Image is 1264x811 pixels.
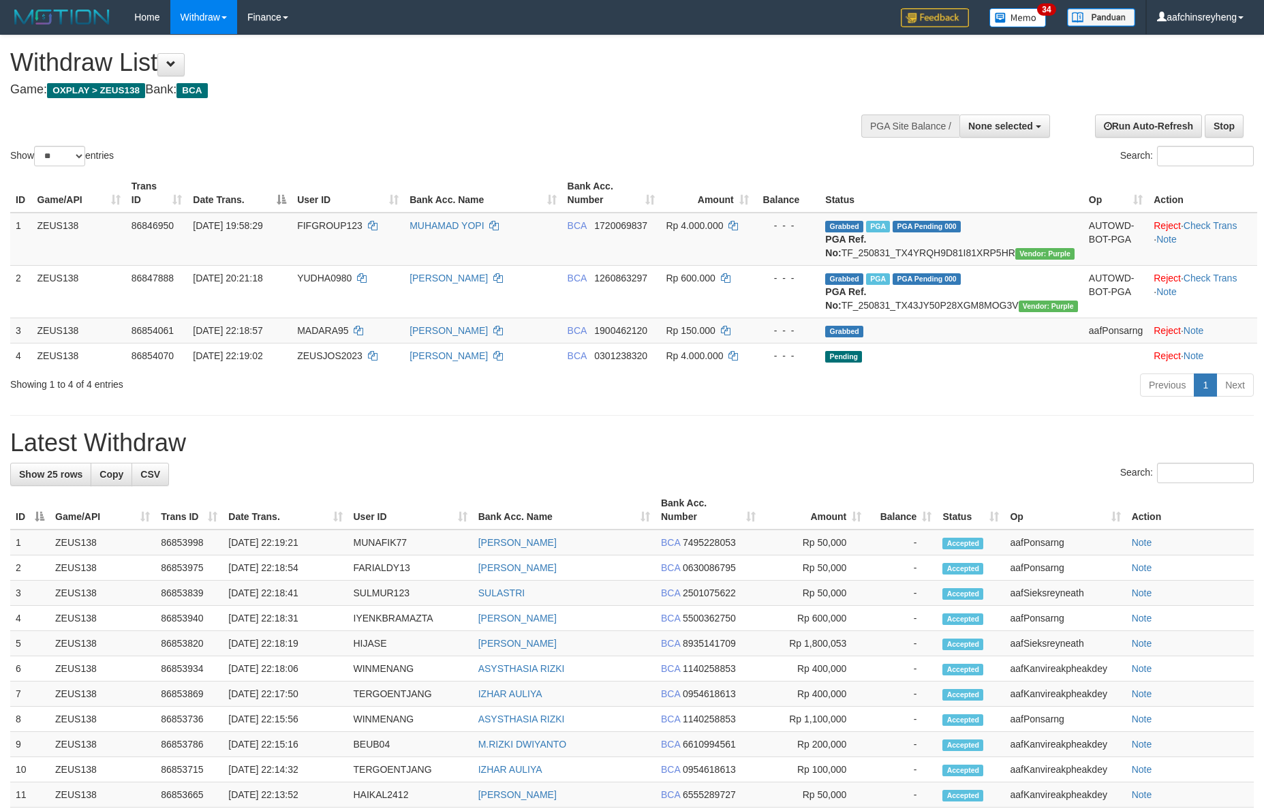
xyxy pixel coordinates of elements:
span: Accepted [942,689,983,701]
td: BEUB04 [348,732,473,757]
span: BCA [661,638,680,649]
td: 86853786 [155,732,223,757]
td: [DATE] 22:17:50 [223,682,348,707]
td: ZEUS138 [50,631,155,656]
th: ID: activate to sort column descending [10,491,50,530]
td: - [867,530,937,555]
span: Grabbed [825,273,863,285]
td: [DATE] 22:15:16 [223,732,348,757]
a: ASYSTHASIA RIZKI [478,714,565,724]
td: ZEUS138 [50,606,155,631]
span: Copy 0954618613 to clipboard [683,764,736,775]
a: Reject [1154,350,1181,361]
td: 86853839 [155,581,223,606]
td: 11 [10,782,50,808]
span: Copy 1140258853 to clipboard [683,663,736,674]
td: SULMUR123 [348,581,473,606]
span: Accepted [942,664,983,675]
td: 86853869 [155,682,223,707]
span: Copy 6610994561 to clipboard [683,739,736,750]
b: PGA Ref. No: [825,234,866,258]
span: Accepted [942,538,983,549]
td: 8 [10,707,50,732]
h1: Latest Withdraw [10,429,1254,457]
a: [PERSON_NAME] [478,638,557,649]
th: User ID: activate to sort column ascending [348,491,473,530]
span: BCA [661,537,680,548]
span: FIFGROUP123 [297,220,363,231]
span: [DATE] 20:21:18 [193,273,262,284]
a: Note [1132,739,1152,750]
td: Rp 50,000 [761,530,867,555]
a: Note [1132,537,1152,548]
span: Marked by aafnoeunsreypich [866,221,890,232]
th: Trans ID: activate to sort column ascending [126,174,188,213]
span: BCA [661,688,680,699]
a: Note [1132,663,1152,674]
a: Show 25 rows [10,463,91,486]
a: [PERSON_NAME] [478,562,557,573]
td: WINMENANG [348,656,473,682]
td: ZEUS138 [32,213,126,266]
span: OXPLAY > ZEUS138 [47,83,145,98]
span: PGA Pending [893,221,961,232]
span: Copy [99,469,123,480]
span: BCA [661,663,680,674]
th: Date Trans.: activate to sort column descending [187,174,292,213]
td: AUTOWD-BOT-PGA [1083,265,1148,318]
span: BCA [661,587,680,598]
span: MADARA95 [297,325,348,336]
td: ZEUS138 [32,343,126,368]
div: - - - [760,324,815,337]
span: [DATE] 22:19:02 [193,350,262,361]
a: Note [1132,562,1152,573]
th: Game/API: activate to sort column ascending [50,491,155,530]
span: Copy 0954618613 to clipboard [683,688,736,699]
img: Button%20Memo.svg [989,8,1047,27]
span: 86854061 [132,325,174,336]
th: Action [1148,174,1257,213]
span: BCA [568,350,587,361]
a: IZHAR AULIYA [478,688,542,699]
span: Copy 0630086795 to clipboard [683,562,736,573]
span: Accepted [942,588,983,600]
td: 86853975 [155,555,223,581]
td: 6 [10,656,50,682]
th: Bank Acc. Number: activate to sort column ascending [562,174,661,213]
td: 3 [10,318,32,343]
td: [DATE] 22:18:06 [223,656,348,682]
td: Rp 400,000 [761,656,867,682]
a: Copy [91,463,132,486]
td: 3 [10,581,50,606]
td: · · [1148,265,1257,318]
td: Rp 50,000 [761,782,867,808]
td: ZEUS138 [50,555,155,581]
span: Copy 1900462120 to clipboard [594,325,647,336]
span: Rp 600.000 [666,273,715,284]
td: [DATE] 22:18:54 [223,555,348,581]
a: Note [1156,234,1177,245]
span: None selected [968,121,1033,132]
a: [PERSON_NAME] [410,325,488,336]
td: ZEUS138 [50,707,155,732]
td: aafKanvireakpheakdey [1004,782,1126,808]
span: Copy 8935141709 to clipboard [683,638,736,649]
td: aafPonsarng [1004,555,1126,581]
td: aafSieksreyneath [1004,581,1126,606]
td: TERGOENTJANG [348,682,473,707]
td: Rp 50,000 [761,581,867,606]
td: · [1148,343,1257,368]
span: Copy 7495228053 to clipboard [683,537,736,548]
td: aafPonsarng [1004,530,1126,555]
span: PGA Pending [893,273,961,285]
div: - - - [760,349,815,363]
td: ZEUS138 [50,656,155,682]
span: Accepted [942,613,983,625]
td: aafKanvireakpheakdey [1004,682,1126,707]
img: Feedback.jpg [901,8,969,27]
span: BCA [568,220,587,231]
td: - [867,631,937,656]
td: 86853940 [155,606,223,631]
span: BCA [661,613,680,624]
span: Vendor URL: https://trx4.1velocity.biz [1015,248,1075,260]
